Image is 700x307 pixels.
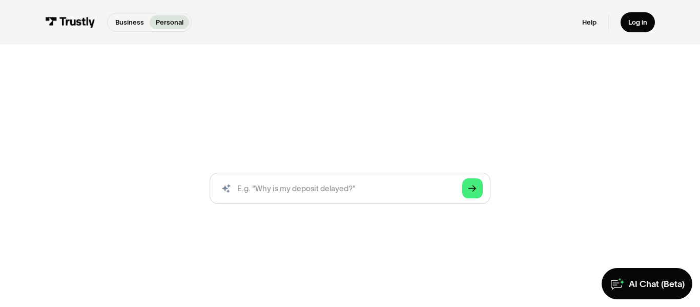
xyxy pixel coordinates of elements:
[156,17,183,28] p: Personal
[150,15,189,29] a: Personal
[628,18,647,27] div: Log in
[629,278,685,290] div: AI Chat (Beta)
[621,12,655,33] a: Log in
[582,18,596,27] a: Help
[110,15,150,29] a: Business
[115,17,144,28] p: Business
[210,173,490,203] input: search
[602,268,692,299] a: AI Chat (Beta)
[45,17,95,28] img: Trustly Logo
